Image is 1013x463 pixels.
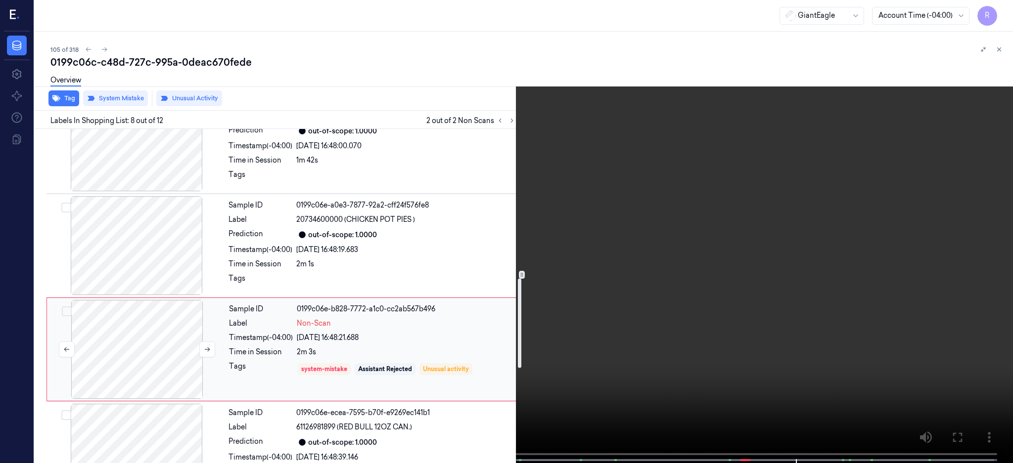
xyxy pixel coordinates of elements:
[296,245,516,255] div: [DATE] 16:48:19.683
[50,75,81,86] a: Overview
[308,230,377,240] div: out-of-scope: 1.0000
[297,333,515,343] div: [DATE] 16:48:21.688
[50,55,1005,69] div: 0199c06c-c48d-727c-995a-0deac670fede
[296,200,516,210] div: 0199c06e-a0e3-7877-92a2-cff24f576fe8
[229,125,292,137] div: Prediction
[62,306,72,316] button: Select row
[229,361,293,377] div: Tags
[977,6,997,26] button: R
[229,141,292,151] div: Timestamp (-04:00)
[61,410,71,420] button: Select row
[229,245,292,255] div: Timestamp (-04:00)
[297,304,515,314] div: 0199c06e-b828-7772-a1c0-cc2ab567b496
[229,318,293,329] div: Label
[296,214,415,225] span: 20734600000 (CHICKEN POT PIES )
[297,347,515,357] div: 2m 3s
[229,273,292,289] div: Tags
[296,259,516,269] div: 2m 1s
[229,259,292,269] div: Time in Session
[297,318,331,329] span: Non-Scan
[229,422,292,432] div: Label
[83,90,148,106] button: System Mistake
[358,365,412,374] div: Assistant Rejected
[296,155,516,166] div: 1m 42s
[229,155,292,166] div: Time in Session
[229,229,292,241] div: Prediction
[229,347,293,357] div: Time in Session
[229,408,292,418] div: Sample ID
[50,45,79,54] span: 105 of 318
[296,141,516,151] div: [DATE] 16:48:00.070
[229,200,292,210] div: Sample ID
[308,437,377,448] div: out-of-scope: 1.0000
[229,304,293,314] div: Sample ID
[296,422,412,432] span: 61126981899 (RED BULL 12OZ CAN.)
[229,169,292,185] div: Tags
[48,90,79,106] button: Tag
[229,333,293,343] div: Timestamp (-04:00)
[156,90,222,106] button: Unusual Activity
[229,214,292,225] div: Label
[308,126,377,136] div: out-of-scope: 1.0000
[426,115,518,126] span: 2 out of 2 Non Scans
[296,408,516,418] div: 0199c06e-ecea-7595-b70f-e9269ec141b1
[61,203,71,212] button: Select row
[50,116,163,126] span: Labels In Shopping List: 8 out of 12
[423,365,469,374] div: Unusual activity
[229,436,292,448] div: Prediction
[229,452,292,463] div: Timestamp (-04:00)
[296,452,516,463] div: [DATE] 16:48:39.146
[301,365,347,374] div: system-mistake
